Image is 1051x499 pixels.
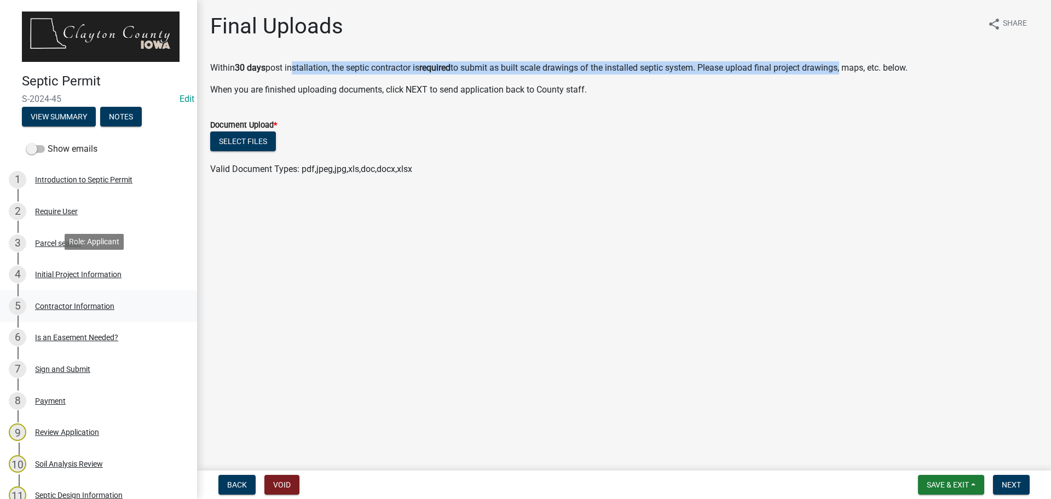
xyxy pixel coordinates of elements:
div: 7 [9,360,26,378]
wm-modal-confirm: Edit Application Number [180,94,194,104]
div: 4 [9,266,26,283]
button: Select files [210,131,276,151]
div: 2 [9,203,26,220]
h4: Septic Permit [22,73,188,89]
a: Edit [180,94,194,104]
div: Soil Analysis Review [35,460,103,468]
span: Back [227,480,247,489]
div: Review Application [35,428,99,436]
div: 1 [9,171,26,188]
div: Is an Easement Needed? [35,334,118,341]
p: Within post installation, the septic contractor is to submit as built scale drawings of the insta... [210,61,1038,74]
span: Share [1003,18,1027,31]
button: Back [218,475,256,495]
div: 8 [9,392,26,410]
button: shareShare [979,13,1036,35]
p: When you are finished uploading documents, click NEXT to send application back to County staff. [210,83,1038,96]
span: Next [1002,480,1021,489]
label: Document Upload [210,122,277,129]
button: Next [993,475,1030,495]
wm-modal-confirm: Notes [100,113,142,122]
div: Parcel search [35,239,81,247]
div: Require User [35,208,78,215]
div: Initial Project Information [35,271,122,278]
img: Clayton County, Iowa [22,12,180,62]
div: Introduction to Septic Permit [35,176,132,183]
div: Sign and Submit [35,365,90,373]
h1: Final Uploads [210,13,343,39]
i: share [988,18,1001,31]
span: Save & Exit [927,480,969,489]
button: Notes [100,107,142,127]
span: Valid Document Types: pdf,jpeg,jpg,xls,doc,docx,xlsx [210,164,412,174]
strong: required [419,62,451,73]
div: 3 [9,234,26,252]
wm-modal-confirm: Summary [22,113,96,122]
div: 5 [9,297,26,315]
button: View Summary [22,107,96,127]
label: Show emails [26,142,97,156]
div: Septic Design Information [35,491,123,499]
div: 6 [9,329,26,346]
span: S-2024-45 [22,94,175,104]
div: 9 [9,423,26,441]
div: Role: Applicant [65,234,124,250]
strong: 30 days [235,62,265,73]
div: Contractor Information [35,302,114,310]
div: 10 [9,455,26,473]
div: Payment [35,397,66,405]
button: Void [264,475,299,495]
button: Save & Exit [918,475,984,495]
